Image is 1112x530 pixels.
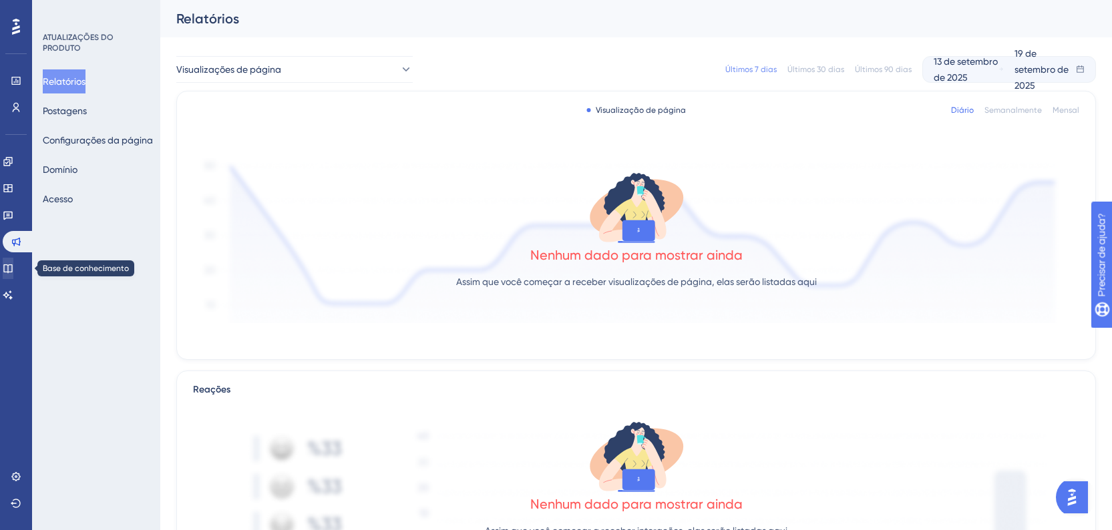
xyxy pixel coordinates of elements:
[193,384,230,395] font: Reações
[43,158,77,182] button: Domínio
[43,99,87,123] button: Postagens
[43,76,85,87] font: Relatórios
[43,135,153,146] font: Configurações da página
[934,56,998,83] font: 13 de setembro de 2025
[176,64,281,75] font: Visualizações de página
[530,247,743,263] font: Nenhum dado para mostrar ainda
[596,105,686,115] font: Visualização de página
[31,6,115,16] font: Precisar de ajuda?
[1056,477,1096,517] iframe: Iniciador do Assistente de IA do UserGuiding
[43,194,73,204] font: Acesso
[725,65,777,74] font: Últimos 7 dias
[43,105,87,116] font: Postagens
[176,11,239,27] font: Relatórios
[43,69,85,93] button: Relatórios
[456,276,817,287] font: Assim que você começar a receber visualizações de página, elas serão listadas aqui
[176,56,413,83] button: Visualizações de página
[43,164,77,175] font: Domínio
[855,65,912,74] font: Últimos 90 dias
[1014,48,1069,91] font: 19 de setembro de 2025
[1053,105,1079,115] font: Mensal
[530,496,743,512] font: Nenhum dado para mostrar ainda
[951,105,974,115] font: Diário
[984,105,1042,115] font: Semanalmente
[43,187,73,211] button: Acesso
[787,65,844,74] font: Últimos 30 dias
[43,33,114,53] font: ATUALIZAÇÕES DO PRODUTO
[43,128,153,152] button: Configurações da página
